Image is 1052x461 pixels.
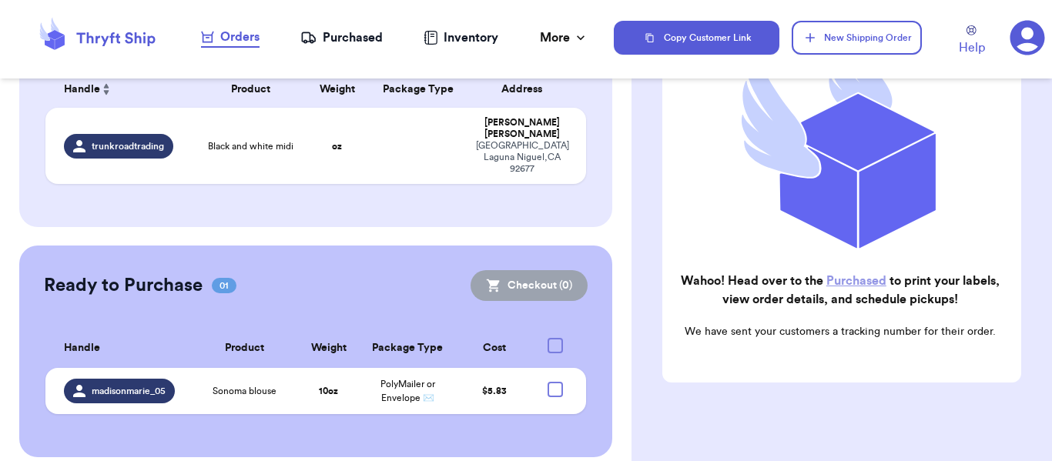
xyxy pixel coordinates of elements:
[476,117,568,140] div: [PERSON_NAME] [PERSON_NAME]
[826,275,886,287] a: Purchased
[370,71,467,108] th: Package Type
[64,340,100,356] span: Handle
[959,25,985,57] a: Help
[467,71,586,108] th: Address
[455,329,534,368] th: Cost
[959,38,985,57] span: Help
[100,80,112,99] button: Sort ascending
[792,21,921,55] button: New Shipping Order
[201,28,260,48] a: Orders
[64,82,100,98] span: Handle
[201,28,260,46] div: Orders
[212,278,236,293] span: 01
[193,329,297,368] th: Product
[332,142,342,151] strong: oz
[92,140,164,152] span: trunkroadtrading
[476,140,568,175] div: [GEOGRAPHIC_DATA] Laguna Niguel , CA 92677
[540,28,588,47] div: More
[614,21,780,55] button: Copy Customer Link
[297,329,360,368] th: Weight
[424,28,498,47] a: Inventory
[380,379,435,403] span: PolyMailer or Envelope ✉️
[92,385,166,397] span: madisonmarie_05
[208,140,293,152] span: Black and white midi
[675,272,1006,309] h2: Wahoo! Head over to the to print your labels, view order details, and schedule pickups!
[300,28,383,47] a: Purchased
[213,385,276,397] span: Sonoma blouse
[44,273,203,298] h2: Ready to Purchase
[196,71,304,108] th: Product
[471,270,588,301] button: Checkout (0)
[482,386,507,396] span: $ 5.83
[319,386,338,396] strong: 10 oz
[675,324,1006,339] p: We have sent your customers a tracking number for their order.
[305,71,370,108] th: Weight
[360,329,455,368] th: Package Type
